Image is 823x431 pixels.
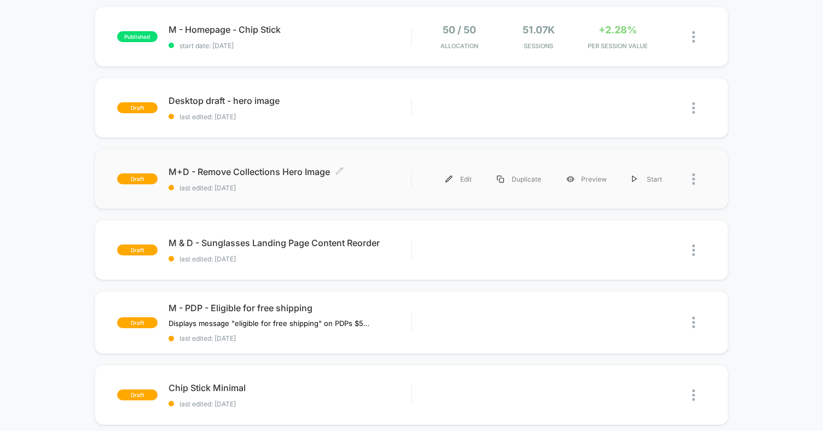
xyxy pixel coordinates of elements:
[599,24,637,36] span: +2.28%
[554,167,619,191] div: Preview
[169,113,411,121] span: last edited: [DATE]
[117,389,158,400] span: draft
[169,42,411,50] span: start date: [DATE]
[692,244,695,256] img: close
[445,176,453,183] img: menu
[169,95,411,106] span: Desktop draft - hero image
[117,317,158,328] span: draft
[117,31,158,42] span: published
[484,167,554,191] div: Duplicate
[502,42,575,50] span: Sessions
[443,24,476,36] span: 50 / 50
[117,102,158,113] span: draft
[692,102,695,114] img: close
[117,244,158,255] span: draft
[441,42,478,50] span: Allocation
[169,166,411,177] span: M+D - Remove Collections Hero Image
[169,302,411,313] span: M - PDP - Eligible for free shipping
[169,184,411,192] span: last edited: [DATE]
[581,42,654,50] span: PER SESSION VALUE
[169,237,411,248] span: M & D - Sunglasses Landing Page Content Reorder
[692,173,695,185] img: close
[692,31,695,43] img: close
[117,173,158,184] span: draft
[692,317,695,328] img: close
[169,24,411,35] span: M - Homepage - Chip Stick
[169,334,411,342] span: last edited: [DATE]
[523,24,555,36] span: 51.07k
[619,167,675,191] div: Start
[497,176,504,183] img: menu
[169,319,372,328] span: Displays message "eligible for free shipping" on PDPs $50+, [GEOGRAPHIC_DATA] only.
[692,389,695,401] img: close
[632,176,637,183] img: menu
[169,400,411,408] span: last edited: [DATE]
[169,255,411,263] span: last edited: [DATE]
[169,382,411,393] span: Chip Stick Minimal
[433,167,484,191] div: Edit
